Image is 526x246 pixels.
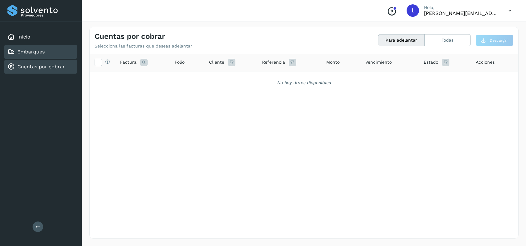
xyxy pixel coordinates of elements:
[17,34,30,40] a: Inicio
[4,30,77,44] div: Inicio
[365,59,392,66] span: Vencimiento
[17,49,45,55] a: Embarques
[425,34,470,46] button: Todas
[98,80,510,86] div: No hay datos disponibles
[120,59,136,66] span: Factura
[326,59,340,66] span: Monto
[476,59,495,66] span: Acciones
[209,59,224,66] span: Cliente
[4,45,77,59] div: Embarques
[476,35,513,46] button: Descargar
[17,64,65,70] a: Cuentas por cobrar
[175,59,185,66] span: Folio
[21,13,74,17] p: Proveedores
[95,32,165,41] h4: Cuentas por cobrar
[424,59,438,66] span: Estado
[378,34,425,46] button: Para adelantar
[424,10,498,16] p: lorena.rojo@serviciosatc.com.mx
[424,5,498,10] p: Hola,
[262,59,285,66] span: Referencia
[95,43,192,49] p: Selecciona las facturas que deseas adelantar
[4,60,77,74] div: Cuentas por cobrar
[490,38,508,43] span: Descargar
